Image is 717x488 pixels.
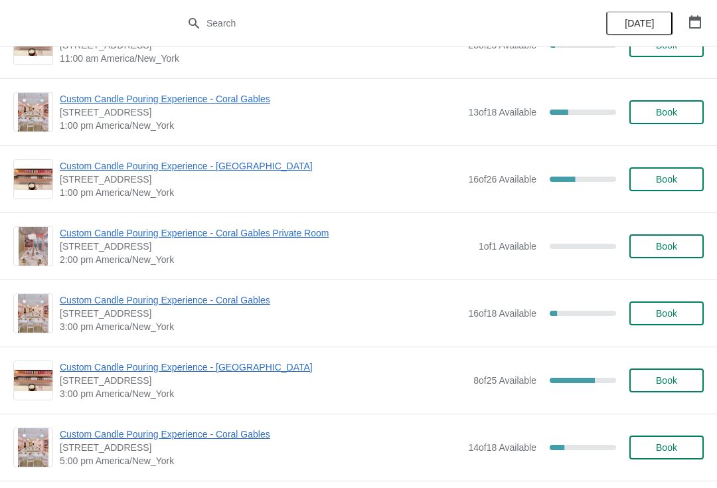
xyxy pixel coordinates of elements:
span: 14 of 18 Available [468,442,536,453]
span: 2:00 pm America/New_York [60,253,472,266]
span: [STREET_ADDRESS] [60,307,461,320]
button: [DATE] [606,11,673,35]
span: [STREET_ADDRESS] [60,441,461,454]
span: 3:00 pm America/New_York [60,320,461,333]
img: Custom Candle Pouring Experience - Fort Lauderdale | 914 East Las Olas Boulevard, Fort Lauderdale... [14,370,52,392]
span: Book [656,308,677,319]
span: 16 of 18 Available [468,308,536,319]
button: Book [629,368,704,392]
img: Custom Candle Pouring Experience - Coral Gables | 154 Giralda Avenue, Coral Gables, FL, USA | 5:0... [18,428,49,467]
span: 16 of 26 Available [468,174,536,185]
span: Custom Candle Pouring Experience - [GEOGRAPHIC_DATA] [60,361,467,374]
button: Book [629,436,704,459]
span: 8 of 25 Available [473,375,536,386]
span: [STREET_ADDRESS] [60,106,461,119]
span: 1 of 1 Available [479,241,536,252]
span: Custom Candle Pouring Experience - Coral Gables [60,428,461,441]
span: 1:00 pm America/New_York [60,119,461,132]
span: [STREET_ADDRESS] [60,240,472,253]
span: 5:00 pm America/New_York [60,454,461,467]
img: Custom Candle Pouring Experience - Fort Lauderdale | 914 East Las Olas Boulevard, Fort Lauderdale... [14,169,52,191]
span: Custom Candle Pouring Experience - Coral Gables [60,293,461,307]
span: Book [656,442,677,453]
span: Book [656,375,677,386]
span: Custom Candle Pouring Experience - [GEOGRAPHIC_DATA] [60,159,461,173]
img: Custom Candle Pouring Experience - Coral Gables | 154 Giralda Avenue, Coral Gables, FL, USA | 3:0... [18,294,49,333]
span: 1:00 pm America/New_York [60,186,461,199]
img: Custom Candle Pouring Experience - Coral Gables Private Room | 154 Giralda Avenue, Coral Gables, ... [19,227,48,266]
button: Book [629,100,704,124]
span: Book [656,174,677,185]
button: Book [629,234,704,258]
span: Book [656,107,677,118]
button: Book [629,167,704,191]
span: [DATE] [625,18,654,29]
img: Custom Candle Pouring Experience - Coral Gables | 154 Giralda Avenue, Coral Gables, FL, USA | 1:0... [18,93,49,131]
input: Search [206,11,538,35]
button: Book [629,301,704,325]
span: Custom Candle Pouring Experience - Coral Gables [60,92,461,106]
span: [STREET_ADDRESS] [60,374,467,387]
span: 3:00 pm America/New_York [60,387,467,400]
span: Custom Candle Pouring Experience - Coral Gables Private Room [60,226,472,240]
span: 11:00 am America/New_York [60,52,461,65]
span: 13 of 18 Available [468,107,536,118]
span: [STREET_ADDRESS] [60,173,461,186]
span: Book [656,241,677,252]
